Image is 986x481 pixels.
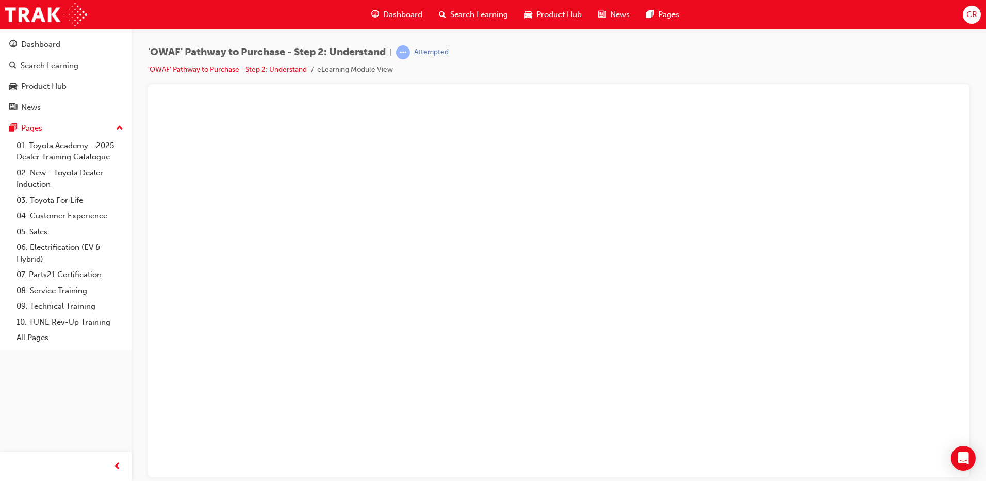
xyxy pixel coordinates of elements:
[21,60,78,72] div: Search Learning
[363,4,431,25] a: guage-iconDashboard
[12,193,127,209] a: 03. Toyota For Life
[638,4,687,25] a: pages-iconPages
[390,46,392,58] span: |
[116,122,123,135] span: up-icon
[4,56,127,75] a: Search Learning
[4,77,127,96] a: Product Hub
[21,102,41,114] div: News
[21,39,60,51] div: Dashboard
[21,122,42,134] div: Pages
[450,9,508,21] span: Search Learning
[9,82,17,91] span: car-icon
[4,33,127,119] button: DashboardSearch LearningProduct HubNews
[12,138,127,165] a: 01. Toyota Academy - 2025 Dealer Training Catalogue
[12,330,127,346] a: All Pages
[4,35,127,54] a: Dashboard
[5,3,87,26] img: Trak
[516,4,590,25] a: car-iconProduct Hub
[4,119,127,138] button: Pages
[396,45,410,59] span: learningRecordVerb_ATTEMPT-icon
[12,239,127,267] a: 06. Electrification (EV & Hybrid)
[12,283,127,299] a: 08. Service Training
[658,9,679,21] span: Pages
[113,460,121,473] span: prev-icon
[21,81,67,92] div: Product Hub
[148,65,307,74] a: 'OWAF' Pathway to Purchase - Step 2: Understand
[536,9,582,21] span: Product Hub
[9,40,17,50] span: guage-icon
[12,224,127,240] a: 05. Sales
[371,8,379,21] span: guage-icon
[9,61,17,71] span: search-icon
[590,4,638,25] a: news-iconNews
[12,267,127,283] a: 07. Parts21 Certification
[646,8,654,21] span: pages-icon
[963,6,981,24] button: CR
[966,9,977,21] span: CR
[9,124,17,133] span: pages-icon
[4,98,127,117] a: News
[12,314,127,330] a: 10. TUNE Rev-Up Training
[12,298,127,314] a: 09. Technical Training
[9,103,17,113] span: news-icon
[598,8,606,21] span: news-icon
[431,4,516,25] a: search-iconSearch Learning
[524,8,532,21] span: car-icon
[12,165,127,193] a: 02. New - Toyota Dealer Induction
[383,9,422,21] span: Dashboard
[951,446,976,471] div: Open Intercom Messenger
[610,9,630,21] span: News
[439,8,446,21] span: search-icon
[12,208,127,224] a: 04. Customer Experience
[317,64,393,76] li: eLearning Module View
[148,46,386,58] span: 'OWAF' Pathway to Purchase - Step 2: Understand
[414,47,449,57] div: Attempted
